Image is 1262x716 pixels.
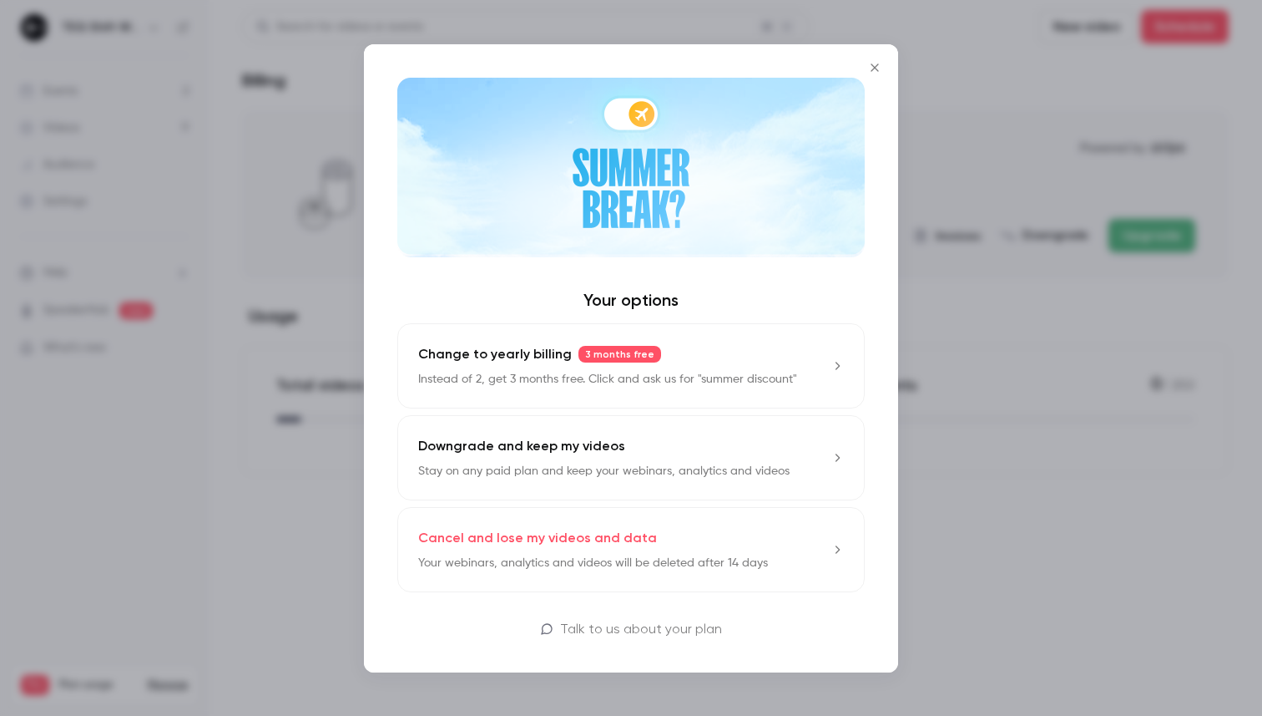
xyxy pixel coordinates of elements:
p: Talk to us about your plan [560,619,722,639]
a: Talk to us about your plan [397,619,865,639]
p: Cancel and lose my videos and data [418,528,657,548]
h4: Your options [397,290,865,310]
button: Close [858,51,891,84]
span: 3 months free [578,346,661,363]
p: Stay on any paid plan and keep your webinars, analytics and videos [418,463,790,480]
button: Downgrade and keep my videosStay on any paid plan and keep your webinars, analytics and videos [397,415,865,500]
p: Your webinars, analytics and videos will be deleted after 14 days [418,555,768,571]
span: Change to yearly billing [418,344,572,364]
img: Summer Break [397,78,865,257]
p: Instead of 2, get 3 months free. Click and ask us for "summer discount" [418,371,797,388]
p: Downgrade and keep my videos [418,436,625,456]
